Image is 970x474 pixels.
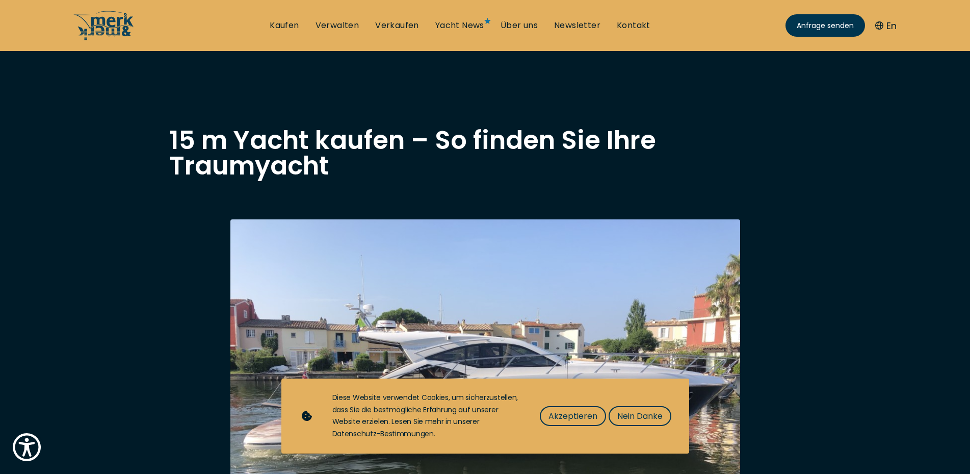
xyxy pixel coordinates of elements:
a: Yacht News [435,20,484,31]
button: Nein Danke [609,406,671,426]
a: Datenschutz-Bestimmungen [332,429,434,439]
a: Verkaufen [375,20,419,31]
a: Kaufen [270,20,299,31]
button: En [875,19,897,33]
button: Akzeptieren [540,406,606,426]
h1: 15 m Yacht kaufen – So finden Sie Ihre Traumyacht [169,128,801,179]
a: Anfrage senden [785,14,865,37]
span: Nein Danke [617,410,663,422]
div: Diese Website verwendet Cookies, um sicherzustellen, dass Sie die bestmögliche Erfahrung auf unse... [332,392,519,440]
span: Anfrage senden [797,20,854,31]
button: Show Accessibility Preferences [10,431,43,464]
a: Kontakt [617,20,650,31]
a: Newsletter [554,20,600,31]
span: Akzeptieren [548,410,597,422]
a: Über uns [501,20,538,31]
a: Verwalten [316,20,359,31]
